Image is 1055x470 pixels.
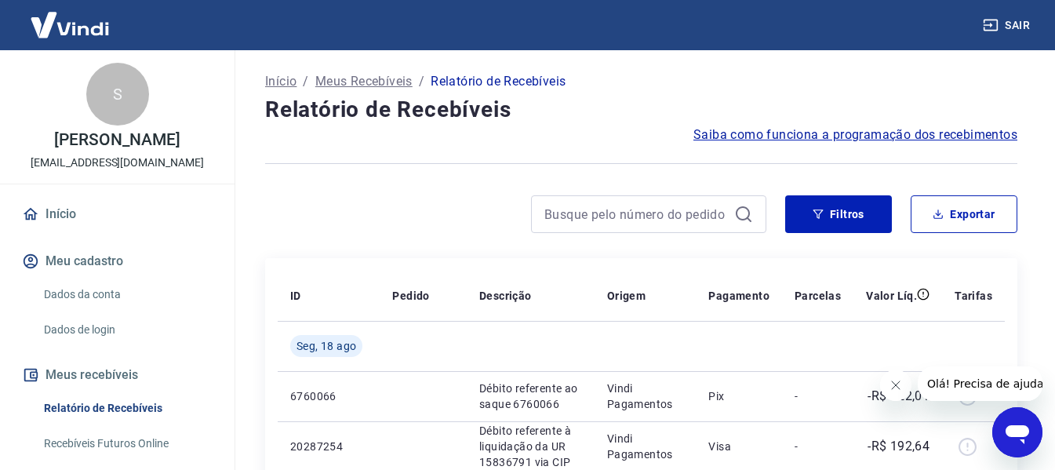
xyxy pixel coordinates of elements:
p: Pagamento [708,288,769,304]
p: Valor Líq. [866,288,917,304]
p: Vindi Pagamentos [607,431,684,462]
a: Início [19,197,216,231]
a: Recebíveis Futuros Online [38,428,216,460]
p: -R$ 192,64 [868,437,929,456]
h4: Relatório de Recebíveis [265,94,1017,126]
p: 20287254 [290,439,367,454]
a: Início [265,72,296,91]
p: [PERSON_NAME] [54,132,180,148]
span: Olá! Precisa de ajuda? [9,11,132,24]
a: Dados da conta [38,279,216,311]
p: -R$ 222,01 [868,387,929,406]
img: Vindi [19,1,121,49]
p: [EMAIL_ADDRESS][DOMAIN_NAME] [31,155,204,171]
p: - [795,439,841,454]
a: Saiba como funciona a programação dos recebimentos [693,126,1017,144]
a: Relatório de Recebíveis [38,392,216,424]
iframe: Fechar mensagem [880,370,911,401]
input: Busque pelo número do pedido [544,202,728,226]
p: Parcelas [795,288,841,304]
p: Origem [607,288,646,304]
p: Débito referente à liquidação da UR 15836791 via CIP [479,423,582,470]
iframe: Mensagem da empresa [918,366,1042,401]
span: Seg, 18 ago [296,338,356,354]
p: / [419,72,424,91]
button: Meus recebíveis [19,358,216,392]
button: Filtros [785,195,892,233]
button: Exportar [911,195,1017,233]
p: Débito referente ao saque 6760066 [479,381,582,412]
div: S [86,63,149,126]
p: Pix [708,388,769,404]
p: / [303,72,308,91]
a: Meus Recebíveis [315,72,413,91]
p: - [795,388,841,404]
p: Vindi Pagamentos [607,381,684,412]
button: Sair [980,11,1036,40]
p: Tarifas [955,288,992,304]
iframe: Botão para abrir a janela de mensagens [992,407,1042,457]
button: Meu cadastro [19,244,216,279]
p: 6760066 [290,388,367,404]
p: Descrição [479,288,532,304]
p: ID [290,288,301,304]
p: Pedido [392,288,429,304]
p: Relatório de Recebíveis [431,72,566,91]
p: Visa [708,439,769,454]
a: Dados de login [38,314,216,346]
